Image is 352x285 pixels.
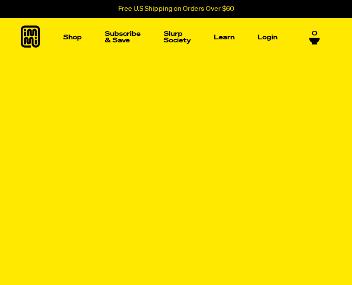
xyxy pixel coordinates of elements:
[254,31,281,44] a: Login
[60,18,281,56] nav: Main navigation
[160,27,194,47] a: Slurp Society
[60,31,85,44] a: Shop
[210,31,238,44] a: Learn
[101,27,144,47] a: Subscribe & Save
[309,30,320,45] a: 0
[118,5,234,13] p: Free U.S Shipping on Orders Over $60
[312,30,317,38] span: 0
